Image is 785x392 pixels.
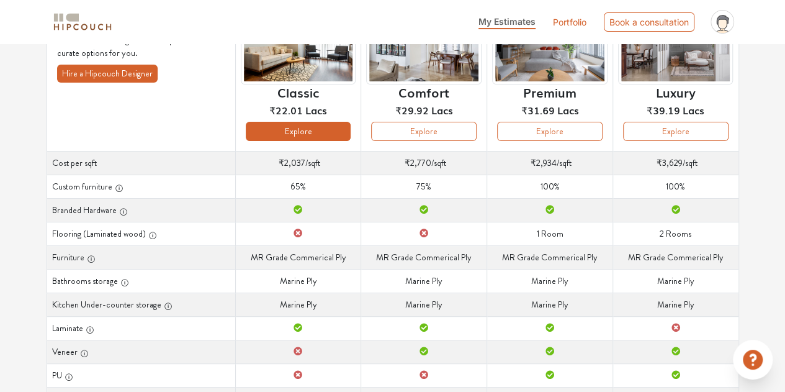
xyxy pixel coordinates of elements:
[497,122,603,141] button: Explore
[604,12,694,32] div: Book a consultation
[235,269,361,293] td: Marine Ply
[246,122,351,141] button: Explore
[656,84,696,99] h6: Luxury
[52,11,114,33] img: logo-horizontal.svg
[47,245,235,269] th: Furniture
[523,84,576,99] h6: Premium
[487,222,613,245] td: 1 Room
[361,293,487,316] td: Marine Ply
[361,269,487,293] td: Marine Ply
[235,293,361,316] td: Marine Ply
[612,293,738,316] td: Marine Ply
[47,363,235,387] th: PU
[395,103,429,117] span: ₹29.92
[47,269,235,293] th: Bathrooms storage
[47,293,235,316] th: Kitchen Under-counter storage
[612,245,738,269] td: MR Grade Commerical Ply
[235,151,361,175] td: /sqft
[279,157,305,169] span: ₹2,037
[269,103,303,117] span: ₹22.01
[487,293,613,316] td: Marine Ply
[657,157,683,169] span: ₹3,629
[57,34,225,60] p: We've used our design & build expertise to curate options for you.
[47,198,235,222] th: Branded Hardware
[647,103,680,117] span: ₹39.19
[487,151,613,175] td: /sqft
[405,157,431,169] span: ₹2,770
[618,6,733,84] img: header-preview
[47,151,235,175] th: Cost per sqft
[487,269,613,293] td: Marine Ply
[521,103,554,117] span: ₹31.69
[431,103,453,117] span: Lacs
[366,6,482,84] img: header-preview
[47,340,235,363] th: Veneer
[277,84,319,99] h6: Classic
[305,103,327,117] span: Lacs
[371,122,477,141] button: Explore
[52,8,114,36] span: logo-horizontal.svg
[553,16,586,29] a: Portfolio
[623,122,729,141] button: Explore
[487,175,613,198] td: 100%
[47,222,235,245] th: Flooring (Laminated wood)
[612,151,738,175] td: /sqft
[683,103,704,117] span: Lacs
[361,151,487,175] td: /sqft
[398,84,449,99] h6: Comfort
[612,175,738,198] td: 100%
[235,245,361,269] td: MR Grade Commerical Ply
[57,65,158,83] button: Hire a Hipcouch Designer
[47,316,235,340] th: Laminate
[531,157,557,169] span: ₹2,934
[478,16,536,27] span: My Estimates
[47,175,235,198] th: Custom furniture
[361,245,487,269] td: MR Grade Commerical Ply
[612,269,738,293] td: Marine Ply
[557,103,578,117] span: Lacs
[241,6,356,84] img: header-preview
[492,6,608,84] img: header-preview
[612,222,738,245] td: 2 Rooms
[487,245,613,269] td: MR Grade Commerical Ply
[235,175,361,198] td: 65%
[361,175,487,198] td: 75%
